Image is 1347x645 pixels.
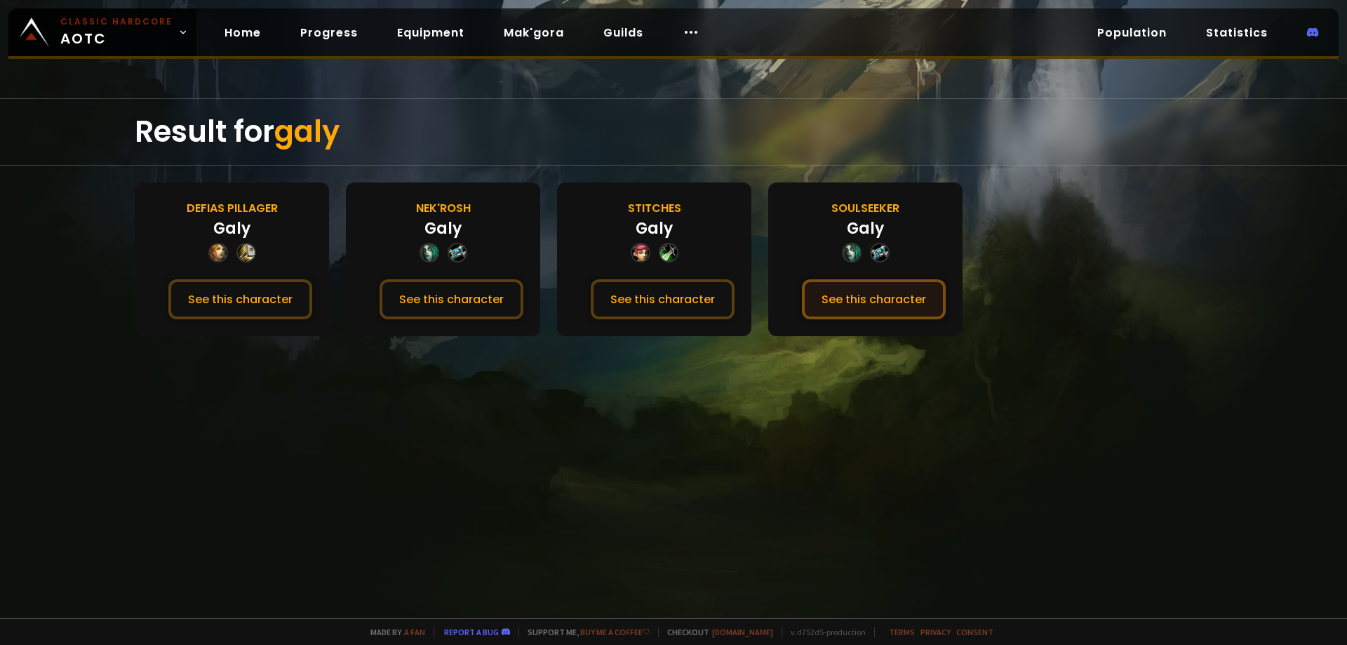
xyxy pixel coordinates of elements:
span: Support me, [518,627,650,637]
a: Report a bug [444,627,499,637]
div: Stitches [628,199,681,217]
a: a fan [404,627,425,637]
div: Galy [847,217,884,240]
div: Galy [213,217,250,240]
a: Buy me a coffee [580,627,650,637]
button: See this character [168,279,312,319]
a: Statistics [1195,18,1279,47]
button: See this character [380,279,523,319]
a: Home [213,18,272,47]
a: Equipment [386,18,476,47]
div: Galy [424,217,462,240]
a: Guilds [592,18,655,47]
span: Checkout [658,627,773,637]
div: Defias Pillager [187,199,278,217]
div: Soulseeker [831,199,899,217]
a: Progress [289,18,369,47]
a: Privacy [920,627,951,637]
a: Population [1086,18,1178,47]
span: Made by [362,627,425,637]
div: Nek'Rosh [416,199,471,217]
a: Classic HardcoreAOTC [8,8,196,56]
a: [DOMAIN_NAME] [712,627,773,637]
span: AOTC [60,15,173,49]
span: galy [274,111,340,152]
div: Result for [135,99,1212,165]
button: See this character [802,279,946,319]
span: v. d752d5 - production [782,627,866,637]
a: Terms [889,627,915,637]
a: Consent [956,627,993,637]
a: Mak'gora [492,18,575,47]
div: Galy [636,217,673,240]
button: See this character [591,279,735,319]
small: Classic Hardcore [60,15,173,28]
